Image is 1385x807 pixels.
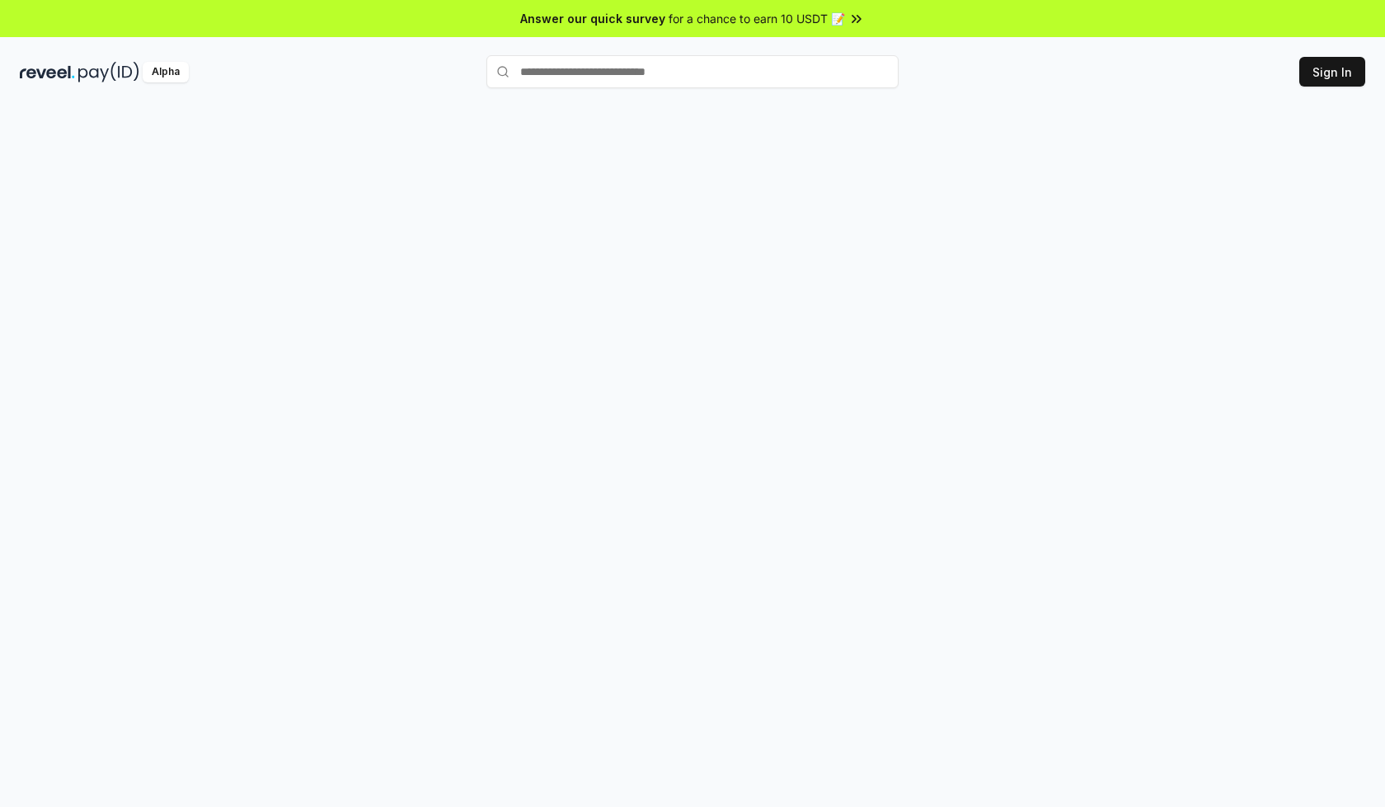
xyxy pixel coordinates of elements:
[520,10,665,27] span: Answer our quick survey
[143,62,189,82] div: Alpha
[78,62,139,82] img: pay_id
[20,62,75,82] img: reveel_dark
[1299,57,1365,87] button: Sign In
[669,10,845,27] span: for a chance to earn 10 USDT 📝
